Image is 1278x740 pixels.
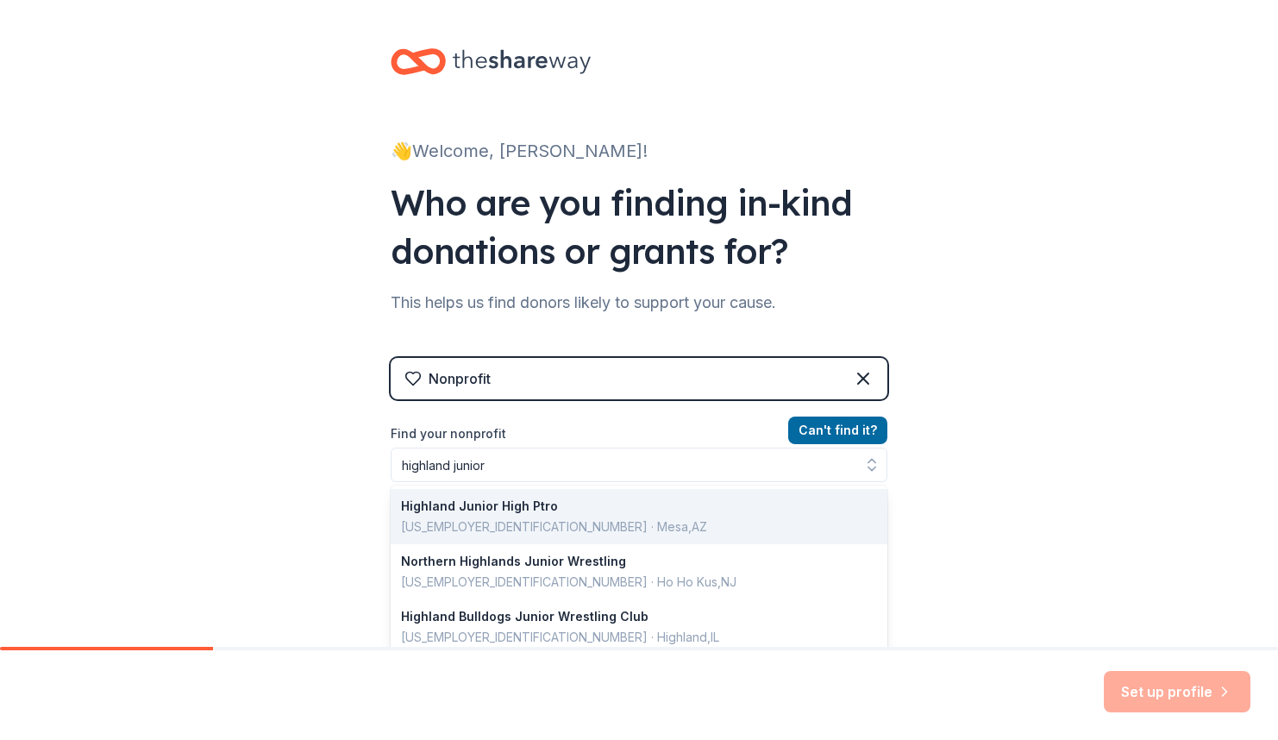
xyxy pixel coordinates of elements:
div: Northern Highlands Junior Wrestling [401,551,856,572]
div: [US_EMPLOYER_IDENTIFICATION_NUMBER] · Ho Ho Kus , NJ [401,572,856,593]
div: Highland Bulldogs Junior Wrestling Club [401,606,856,627]
input: Search by name, EIN, or city [391,448,887,482]
div: [US_EMPLOYER_IDENTIFICATION_NUMBER] · Mesa , AZ [401,517,856,537]
div: Highland Junior High Ptro [401,496,856,517]
div: [US_EMPLOYER_IDENTIFICATION_NUMBER] · Highland , IL [401,627,856,648]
